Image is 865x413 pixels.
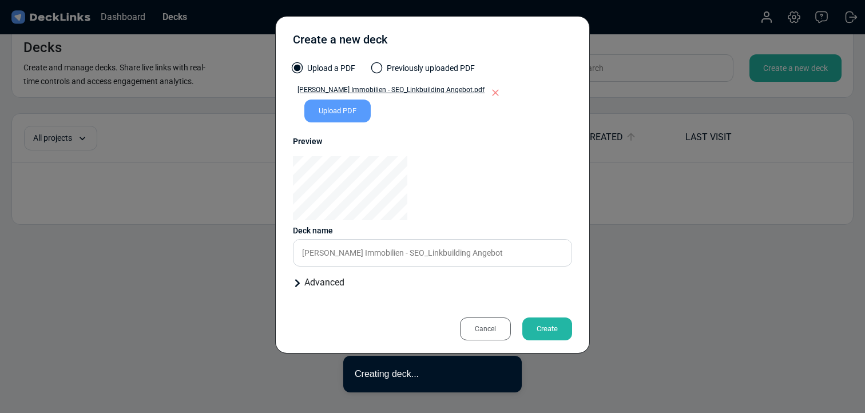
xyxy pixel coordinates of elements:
[304,100,371,122] div: Upload PDF
[372,62,475,80] label: Previously uploaded PDF
[293,239,572,267] input: Enter a name
[355,367,503,381] div: Creating deck...
[293,31,387,54] div: Create a new deck
[293,276,572,289] div: Advanced
[293,85,485,100] a: [PERSON_NAME] Immobilien - SEO_Linkbuilding Angebot.pdf
[460,317,511,340] div: Cancel
[293,62,355,80] label: Upload a PDF
[293,136,572,148] div: Preview
[522,317,572,340] div: Create
[293,225,572,237] div: Deck name
[503,367,510,379] button: close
